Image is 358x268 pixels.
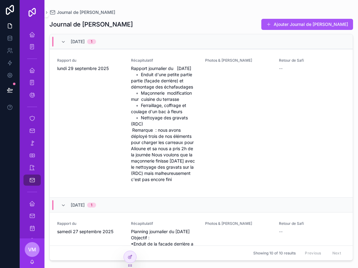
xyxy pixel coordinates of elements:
[279,229,283,235] span: --
[49,20,133,29] h1: Journal de [PERSON_NAME]
[57,221,124,226] span: Rapport du
[71,202,85,208] span: [DATE]
[131,58,197,63] span: Récapitulatif
[91,203,92,208] div: 1
[27,7,37,17] img: App logo
[20,25,44,238] div: scrollable content
[253,251,296,256] span: Showing 10 of 10 results
[279,221,345,226] span: Retour de Safi
[91,39,92,44] div: 1
[279,58,345,63] span: Retour de Safi
[279,65,283,72] span: --
[57,229,124,235] span: samedi 27 septembre 2025
[205,58,272,63] span: Photos & [PERSON_NAME]
[50,49,353,197] a: Rapport dulundi 29 septembre 2025RécapitulatifRapport journalier du [DATE] ◦ Enduit d'une petite ...
[57,9,115,15] span: Journal de [PERSON_NAME]
[131,221,197,226] span: Récapitulatif
[205,221,272,226] span: Photos & [PERSON_NAME]
[49,9,115,15] a: Journal de [PERSON_NAME]
[57,58,124,63] span: Rapport du
[57,65,124,72] span: lundi 29 septembre 2025
[131,65,197,189] span: Rapport journalier du [DATE] ◦ Enduit d'une petite partie partie (façade derrière) et démontage d...
[71,39,85,45] span: [DATE]
[28,246,36,253] span: VM
[261,19,353,30] button: Ajouter Journal de [PERSON_NAME]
